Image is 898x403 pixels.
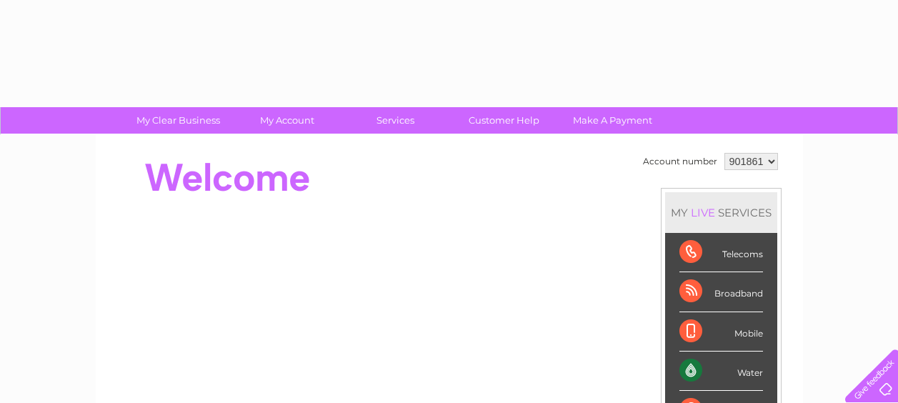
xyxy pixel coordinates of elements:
a: Services [336,107,454,134]
a: My Account [228,107,346,134]
a: My Clear Business [119,107,237,134]
div: MY SERVICES [665,192,777,233]
a: Make A Payment [554,107,672,134]
div: Broadband [679,272,763,312]
div: Telecoms [679,233,763,272]
div: Water [679,352,763,391]
div: Mobile [679,312,763,352]
div: LIVE [688,206,718,219]
a: Customer Help [445,107,563,134]
td: Account number [639,149,721,174]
